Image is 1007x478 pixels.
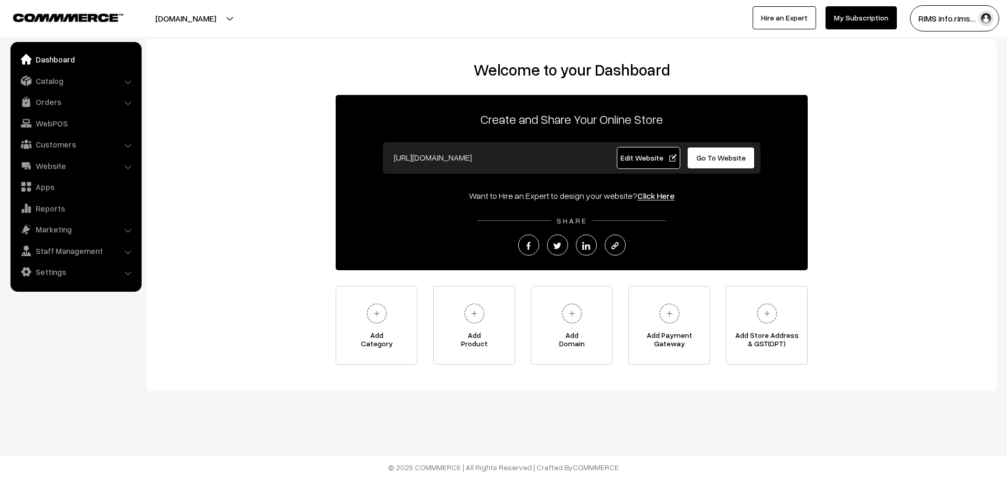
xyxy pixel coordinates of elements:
p: Create and Share Your Online Store [336,110,808,129]
a: My Subscription [826,6,897,29]
a: Add Store Address& GST(OPT) [726,286,808,365]
img: COMMMERCE [13,14,123,22]
a: Reports [13,199,138,218]
a: Settings [13,262,138,281]
span: Add Store Address & GST(OPT) [726,331,807,352]
a: Edit Website [617,147,681,169]
a: AddDomain [531,286,613,365]
span: SHARE [551,216,593,225]
button: [DOMAIN_NAME] [119,5,253,31]
span: Add Category [336,331,417,352]
a: Catalog [13,71,138,90]
a: Click Here [637,190,674,201]
a: WebPOS [13,114,138,133]
img: plus.svg [460,299,489,328]
span: Edit Website [620,153,677,162]
a: Add PaymentGateway [628,286,710,365]
a: Marketing [13,220,138,239]
a: Orders [13,92,138,111]
div: Want to Hire an Expert to design your website? [336,189,808,202]
a: Dashboard [13,50,138,69]
a: Go To Website [687,147,755,169]
span: Add Payment Gateway [629,331,710,352]
span: Go To Website [697,153,746,162]
img: plus.svg [362,299,391,328]
a: COMMMERCE [573,463,619,472]
span: Add Product [434,331,515,352]
a: Customers [13,135,138,154]
a: Staff Management [13,241,138,260]
a: AddCategory [336,286,417,365]
a: Website [13,156,138,175]
img: plus.svg [558,299,586,328]
button: RIMS info.rims… [910,5,999,31]
span: Add Domain [531,331,612,352]
a: COMMMERCE [13,10,105,23]
a: Hire an Expert [753,6,816,29]
a: Apps [13,177,138,196]
img: user [978,10,994,26]
img: plus.svg [655,299,684,328]
img: plus.svg [753,299,781,328]
a: AddProduct [433,286,515,365]
h2: Welcome to your Dashboard [157,60,986,79]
